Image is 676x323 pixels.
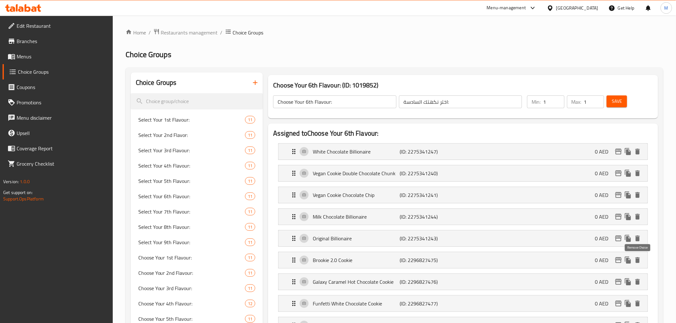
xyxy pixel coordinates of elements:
[623,277,633,287] button: duplicate
[279,165,647,181] div: Expand
[279,209,647,225] div: Expand
[279,252,647,268] div: Expand
[138,146,245,154] span: Select Your 3rd Flavour:
[245,269,255,277] div: Choices
[595,235,614,242] p: 0 AED
[245,146,255,154] div: Choices
[245,239,255,245] span: 11
[245,285,255,291] span: 11
[664,4,668,11] span: M
[633,299,642,308] button: delete
[245,117,255,123] span: 11
[400,191,458,199] p: (ID: 2275341241)
[126,28,663,37] nav: breadcrumb
[161,29,218,36] span: Restaurants management
[487,4,526,12] div: Menu-management
[138,116,245,124] span: Select Your 1st Flavour:
[245,193,255,199] span: 11
[17,83,108,91] span: Coupons
[313,213,400,221] p: Milk Chocolate Billionaire
[131,235,263,250] div: Select Your 9th Flavour:11
[3,34,113,49] a: Branches
[153,28,218,37] a: Restaurants management
[273,206,653,228] li: Expand
[623,212,633,222] button: duplicate
[245,238,255,246] div: Choices
[3,125,113,141] a: Upsell
[131,143,263,158] div: Select Your 3rd Flavour:11
[313,278,400,286] p: Galaxy Caramel Hot Chocolate Cookie
[245,116,255,124] div: Choices
[633,190,642,200] button: delete
[595,213,614,221] p: 0 AED
[595,300,614,307] p: 0 AED
[614,234,623,243] button: edit
[633,147,642,156] button: delete
[3,156,113,171] a: Grocery Checklist
[131,281,263,296] div: Choose Your 3rd Flavour:11
[245,178,255,184] span: 11
[614,277,623,287] button: edit
[3,79,113,95] a: Coupons
[131,127,263,143] div: Select Your 2nd Flavor:11
[3,95,113,110] a: Promotions
[400,213,458,221] p: (ID: 2275341244)
[279,274,647,290] div: Expand
[614,255,623,265] button: edit
[245,163,255,169] span: 11
[400,148,458,155] p: (ID: 2275341247)
[245,192,255,200] div: Choices
[17,37,108,45] span: Branches
[17,22,108,30] span: Edit Restaurant
[400,256,458,264] p: (ID: 2296827475)
[136,78,177,87] h2: Choice Groups
[20,177,30,186] span: 1.0.0
[17,53,108,60] span: Menus
[245,301,255,307] span: 12
[595,148,614,155] p: 0 AED
[279,230,647,246] div: Expand
[313,148,400,155] p: White Chocolate Billionaire
[623,234,633,243] button: duplicate
[245,132,255,138] span: 11
[138,238,245,246] span: Select Your 9th Flavour:
[3,177,19,186] span: Version:
[18,68,108,76] span: Choice Groups
[138,192,245,200] span: Select Your 6th Flavour:
[131,250,263,265] div: Choose Your 1st Flavour:11
[633,212,642,222] button: delete
[612,97,622,105] span: Save
[532,98,541,106] p: Min:
[623,299,633,308] button: duplicate
[17,99,108,106] span: Promotions
[595,256,614,264] p: 0 AED
[273,141,653,162] li: Expand
[273,293,653,314] li: Expand
[400,278,458,286] p: (ID: 2296827476)
[400,169,458,177] p: (ID: 2275341240)
[131,189,263,204] div: Select Your 6th Flavour:11
[138,315,245,323] span: Choose Your 5th Flavour:
[623,147,633,156] button: duplicate
[131,112,263,127] div: Select Your 1st Flavour:11
[279,296,647,312] div: Expand
[245,224,255,230] span: 11
[245,223,255,231] div: Choices
[131,93,263,109] input: search
[3,64,113,79] a: Choice Groups
[595,169,614,177] p: 0 AED
[273,80,653,90] h3: Choose Your 6th Flavour: (ID: 1019852)
[17,129,108,137] span: Upsell
[17,114,108,122] span: Menu disclaimer
[633,255,642,265] button: delete
[623,255,633,265] button: duplicate
[245,316,255,322] span: 11
[245,284,255,292] div: Choices
[633,169,642,178] button: delete
[3,188,33,197] span: Get support on:
[313,169,400,177] p: Vegan Cookie Double Chocolate Chunk
[572,98,581,106] p: Max:
[595,278,614,286] p: 0 AED
[17,160,108,168] span: Grocery Checklist
[313,235,400,242] p: Original Billionaire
